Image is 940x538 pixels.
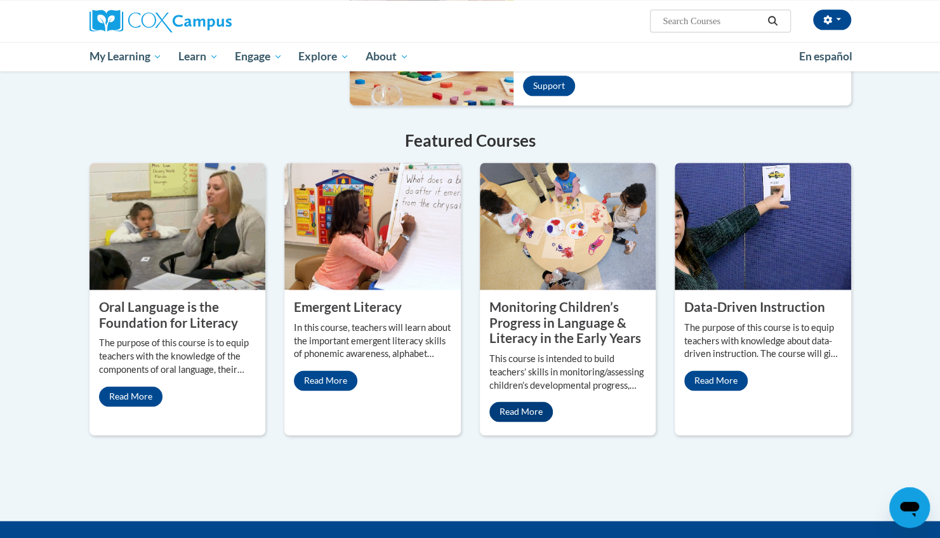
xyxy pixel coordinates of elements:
p: The purpose of this course is to equip teachers with the knowledge of the components of oral lang... [99,337,256,377]
p: This course is intended to build teachers’ skills in monitoring/assessing children’s developmenta... [489,353,647,393]
a: Read More [294,370,357,391]
span: Learn [178,49,218,64]
img: Oral Language is the Foundation for Literacy [89,163,266,290]
input: Search Courses [661,13,763,29]
span: Engage [235,49,282,64]
a: En español [791,43,861,70]
span: About [366,49,409,64]
iframe: Button to launch messaging window [889,487,930,528]
a: Read More [684,370,748,391]
p: The purpose of this course is to equip teachers with knowledge about data-driven instruction. The... [684,321,842,361]
property: Oral Language is the Foundation for Literacy [99,299,238,330]
div: Main menu [70,42,870,71]
property: Emergent Literacy [294,299,402,314]
img: Emergent Literacy [284,163,461,290]
a: Support [523,76,575,96]
img: Monitoring Children’s Progress in Language & Literacy in the Early Years [480,163,656,290]
a: Cox Campus [89,10,331,32]
img: Data-Driven Instruction [675,163,851,290]
a: My Learning [81,42,171,71]
button: Search [763,13,782,29]
a: Learn [170,42,227,71]
a: Read More [489,401,553,422]
button: Account Settings [813,10,851,30]
property: Data-Driven Instruction [684,299,825,314]
a: About [357,42,417,71]
property: Monitoring Children’s Progress in Language & Literacy in the Early Years [489,299,641,346]
a: Read More [99,386,162,407]
img: Cox Campus [89,10,232,32]
p: In this course, teachers will learn about the important emergent literacy skills of phonemic awar... [294,321,451,361]
a: Explore [290,42,357,71]
span: Explore [298,49,349,64]
span: En español [799,50,852,63]
h4: Featured Courses [89,128,851,153]
a: Engage [227,42,291,71]
span: My Learning [89,49,162,64]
